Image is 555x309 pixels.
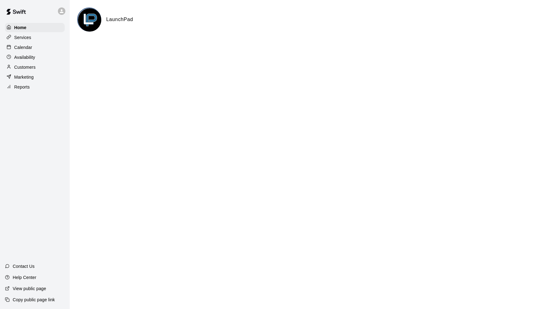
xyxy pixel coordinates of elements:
a: Home [5,23,65,32]
a: Availability [5,53,65,62]
p: Marketing [14,74,34,80]
a: Reports [5,82,65,92]
a: Marketing [5,72,65,82]
h6: LaunchPad [106,15,133,24]
p: Services [14,34,31,41]
p: View public page [13,285,46,292]
a: Services [5,33,65,42]
p: Calendar [14,44,32,50]
a: Calendar [5,43,65,52]
p: Contact Us [13,263,35,269]
p: Reports [14,84,30,90]
p: Copy public page link [13,297,55,303]
p: Help Center [13,274,36,281]
p: Availability [14,54,35,60]
p: Customers [14,64,36,70]
p: Home [14,24,27,31]
img: LaunchPad logo [78,8,101,32]
a: Customers [5,63,65,72]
